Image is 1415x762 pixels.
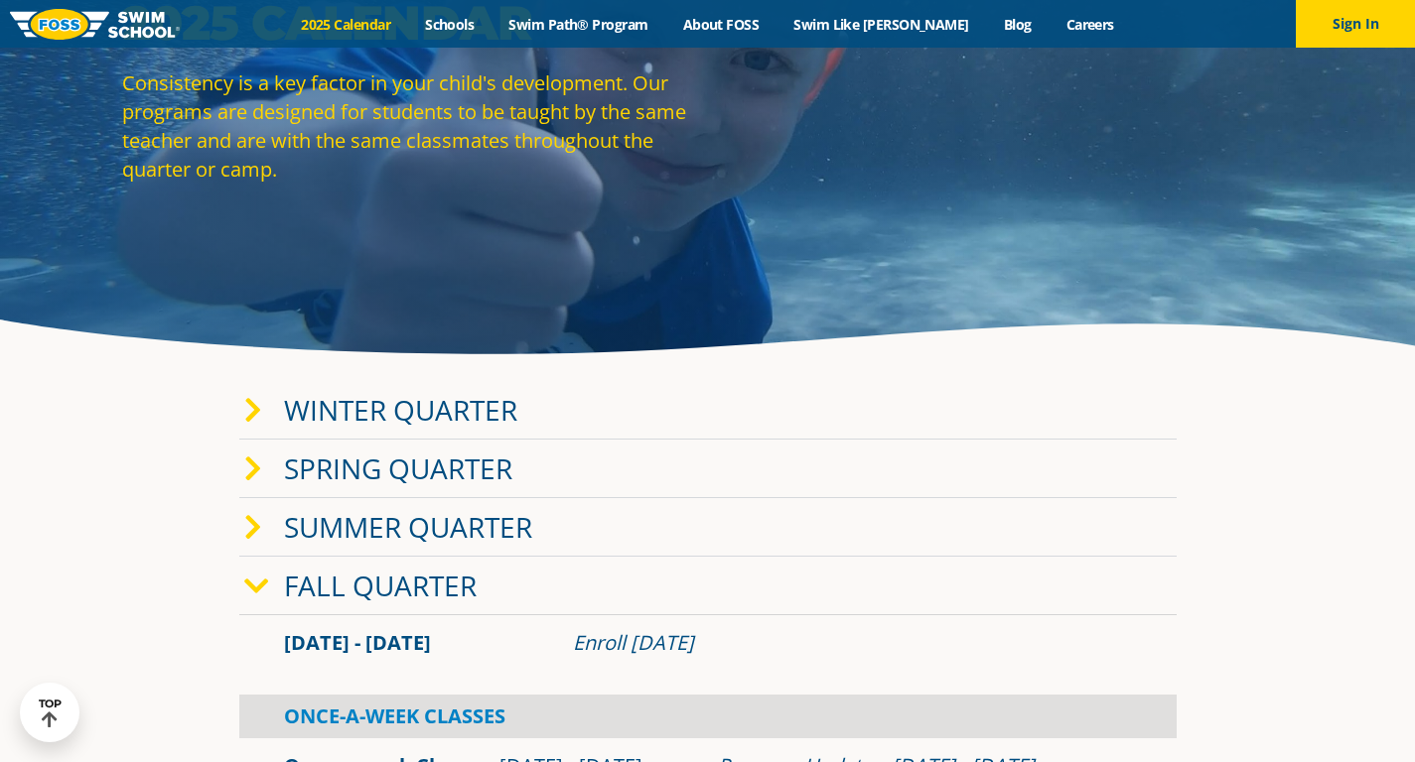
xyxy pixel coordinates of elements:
a: Fall Quarter [284,567,477,604]
a: Swim Like [PERSON_NAME] [777,15,987,34]
a: 2025 Calendar [284,15,408,34]
span: [DATE] - [DATE] [284,629,431,656]
div: Once-A-Week Classes [239,695,1177,738]
p: Consistency is a key factor in your child's development. Our programs are designed for students t... [122,68,698,184]
a: Swim Path® Program [492,15,665,34]
a: Winter Quarter [284,391,517,429]
a: About FOSS [665,15,777,34]
div: TOP [39,698,62,728]
img: FOSS Swim School Logo [10,9,180,40]
div: Enroll [DATE] [573,629,1132,657]
a: Schools [408,15,492,34]
a: Summer Quarter [284,508,532,546]
a: Careers [1049,15,1131,34]
a: Blog [986,15,1049,34]
a: Spring Quarter [284,449,512,487]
